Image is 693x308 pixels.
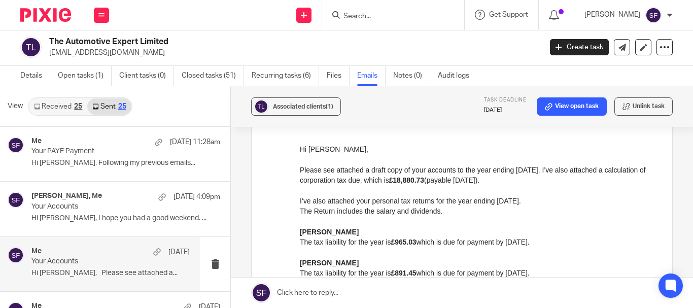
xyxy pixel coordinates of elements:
[254,99,269,114] img: svg%3E
[31,147,183,156] p: Your PAYE Payment
[31,192,102,200] h4: [PERSON_NAME], Me
[31,257,158,266] p: Your Accounts
[8,101,23,112] span: View
[170,137,220,147] p: [DATE] 11:28am
[489,11,528,18] span: Get Support
[645,7,662,23] img: svg%3E
[20,8,71,22] img: Pixie
[484,106,527,114] p: [DATE]
[118,103,126,110] div: 25
[89,32,124,40] strong: £18,880.73
[31,247,42,256] h4: Me
[584,10,640,20] p: [PERSON_NAME]
[49,37,438,47] h2: The Automotive Expert Limited
[29,98,87,115] a: Received25
[182,66,244,86] a: Closed tasks (51)
[322,238,336,247] a: here
[174,228,188,236] a: here
[393,66,430,86] a: Notes (0)
[20,37,42,58] img: svg%3E
[20,66,50,86] a: Details
[49,48,535,58] p: [EMAIL_ADDRESS][DOMAIN_NAME]
[74,103,82,110] div: 25
[8,192,24,208] img: svg%3E
[119,66,174,86] a: Client tasks (0)
[342,12,434,21] input: Search
[91,125,116,133] strong: £891.45
[58,66,112,86] a: Open tasks (1)
[252,66,319,86] a: Recurring tasks (6)
[174,192,220,202] p: [DATE] 4:09pm
[91,94,116,102] strong: £965.03
[87,98,131,115] a: Sent25
[31,202,183,211] p: Your Accounts
[31,159,220,167] p: Hi [PERSON_NAME], Following my previous emails...
[31,214,220,223] p: Hi [PERSON_NAME], I hope you had a good weekend. ...
[168,247,190,257] p: [DATE]
[550,39,609,55] a: Create task
[484,97,527,102] span: Task deadline
[251,97,341,116] button: Associated clients(1)
[327,66,350,86] a: Files
[273,104,333,110] span: Associated clients
[614,97,673,116] button: Unlink task
[438,66,477,86] a: Audit logs
[537,97,607,116] a: View open task
[357,66,386,86] a: Emails
[8,247,24,263] img: svg%3E
[31,269,190,278] p: Hi [PERSON_NAME], Please see attached a...
[326,104,333,110] span: (1)
[8,137,24,153] img: svg%3E
[31,137,42,146] h4: Me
